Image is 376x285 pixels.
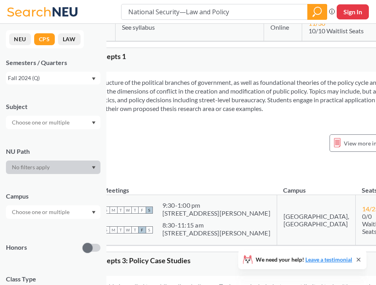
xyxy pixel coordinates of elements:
div: Campus [6,192,100,201]
p: Honors [6,243,27,252]
svg: Dropdown arrow [92,77,96,80]
span: S [146,207,153,214]
span: We need your help! [256,257,352,262]
div: Dropdown arrow [6,205,100,219]
svg: Dropdown arrow [92,211,96,214]
svg: Dropdown arrow [92,121,96,124]
span: W [124,207,131,214]
span: T [131,226,139,233]
span: M [110,207,117,214]
div: [STREET_ADDRESS][PERSON_NAME] [162,229,270,237]
span: M [110,226,117,233]
button: NEU [9,33,31,45]
div: Dropdown arrow [6,116,100,129]
span: See syllabus [122,23,155,31]
button: Sign In [337,4,369,19]
input: Choose one or multiple [8,118,75,127]
svg: magnifying glass [312,6,322,17]
td: [GEOGRAPHIC_DATA], [GEOGRAPHIC_DATA] [277,195,355,245]
span: Class Type [6,275,100,283]
svg: Dropdown arrow [92,166,96,169]
div: 8:30 - 11:15 am [162,221,270,229]
th: Meetings [96,178,277,195]
input: Choose one or multiple [8,207,75,217]
div: Semesters / Quarters [6,58,100,67]
div: 9:30 - 1:00 pm [162,201,270,209]
span: T [131,207,139,214]
button: CPS [34,33,55,45]
div: Fall 2024 (Q)Dropdown arrow [6,72,100,84]
th: Campus [277,178,355,195]
span: W [124,226,131,233]
button: LAW [58,33,81,45]
span: 10/10 Waitlist Seats [309,27,364,34]
a: Leave a testimonial [305,256,352,263]
span: T [117,226,124,233]
span: T [117,207,124,214]
div: Dropdown arrow [6,161,100,174]
div: magnifying glass [307,4,327,20]
div: Subject [6,102,100,111]
div: Fall 2024 (Q) [8,74,91,82]
input: Class, professor, course number, "phrase" [127,5,302,19]
span: F [139,207,146,214]
div: [STREET_ADDRESS][PERSON_NAME] [162,209,270,217]
span: F [139,226,146,233]
span: S [146,226,153,233]
div: NU Path [6,147,100,156]
td: Online [264,13,302,41]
